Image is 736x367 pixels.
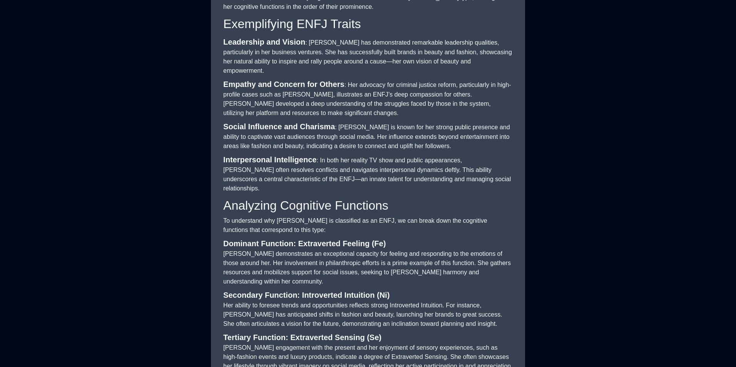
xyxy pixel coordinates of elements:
p: : Her advocacy for criminal justice reform, particularly in high-profile cases such as [PERSON_NA... [223,78,513,118]
p: : [PERSON_NAME] is known for her strong public presence and ability to captivate vast audiences t... [223,121,513,151]
p: : [PERSON_NAME] has demonstrated remarkable leadership qualities, particularly in her business ve... [223,36,513,75]
p: [PERSON_NAME] demonstrates an exceptional capacity for feeling and responding to the emotions of ... [223,238,513,286]
strong: Leadership and Vision [223,38,305,46]
strong: Social Influence and Charisma [223,122,335,131]
strong: Interpersonal Intelligence [223,155,316,164]
p: Her ability to foresee trends and opportunities reflects strong Introverted Intuition. For instan... [223,289,513,329]
p: To understand why [PERSON_NAME] is classified as an ENFJ, we can break down the cognitive functio... [223,216,513,235]
strong: Dominant Function: Extraverted Feeling (Fe) [223,239,386,248]
strong: Secondary Function: Introverted Intuition (Ni) [223,291,390,299]
strong: Empathy and Concern for Others [223,80,345,88]
h3: Analyzing Cognitive Functions [223,196,513,215]
p: : In both her reality TV show and public appearances, [PERSON_NAME] often resolves conflicts and ... [223,154,513,193]
strong: Tertiary Function: Extraverted Sensing (Se) [223,333,381,342]
h3: Exemplifying ENFJ Traits [223,15,513,33]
